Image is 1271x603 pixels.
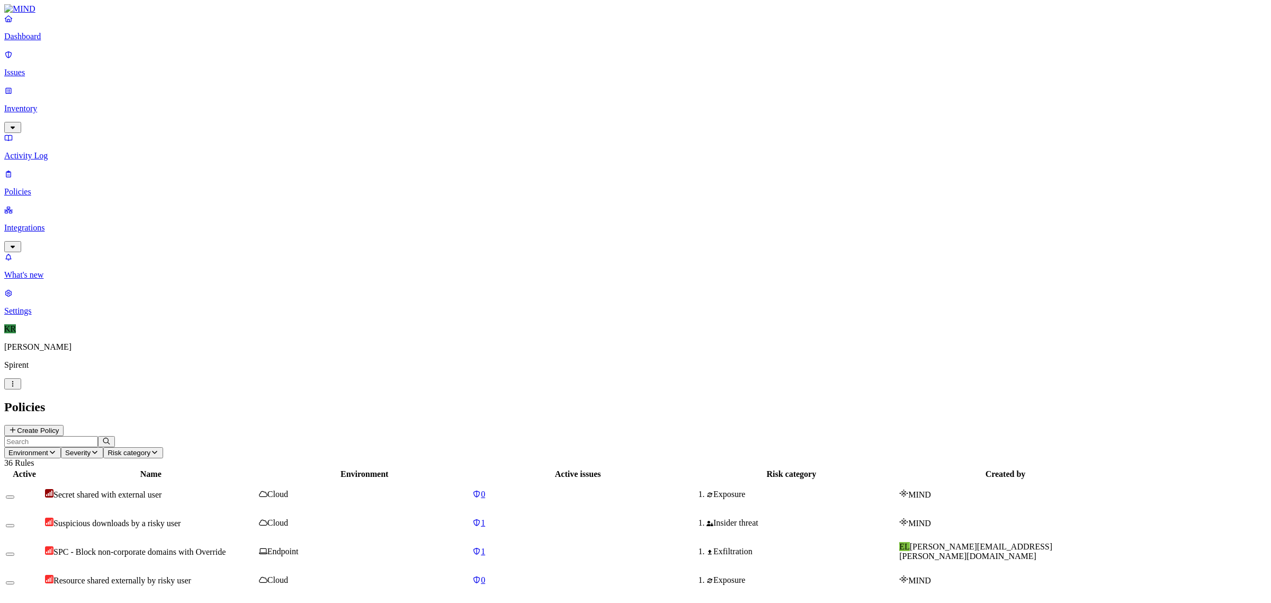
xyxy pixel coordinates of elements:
[706,490,897,499] div: Exposure
[8,449,48,457] span: Environment
[4,4,35,14] img: MIND
[4,425,64,436] button: Create Policy
[267,575,288,584] span: Cloud
[45,575,53,583] img: severity-high
[45,546,53,555] img: severity-high
[4,288,1267,316] a: Settings
[4,151,1267,161] p: Activity Log
[4,86,1267,131] a: Inventory
[4,252,1267,280] a: What's new
[267,490,288,499] span: Cloud
[259,469,470,479] div: Environment
[4,14,1267,41] a: Dashboard
[4,436,98,447] input: Search
[706,575,897,585] div: Exposure
[472,547,683,556] a: 1
[4,342,1267,352] p: [PERSON_NAME]
[908,519,931,528] span: MIND
[4,4,1267,14] a: MIND
[4,32,1267,41] p: Dashboard
[53,519,181,528] span: Suspicious downloads by a risky user
[267,547,299,556] span: Endpoint
[4,68,1267,77] p: Issues
[472,490,683,499] a: 0
[472,575,683,585] a: 0
[53,576,191,585] span: Resource shared externally by risky user
[706,518,897,528] div: Insider threat
[53,547,226,556] span: SPC - Block non-corporate domains with Override
[4,324,16,333] span: KR
[899,518,908,526] img: mind-logo-icon
[4,169,1267,197] a: Policies
[481,518,485,527] span: 1
[108,449,150,457] span: Risk category
[4,50,1267,77] a: Issues
[4,133,1267,161] a: Activity Log
[899,542,910,551] span: EL
[6,469,43,479] div: Active
[899,575,908,583] img: mind-logo-icon
[481,547,485,556] span: 1
[908,576,931,585] span: MIND
[4,306,1267,316] p: Settings
[706,547,897,556] div: Exfiltration
[4,458,34,467] span: 36 Rules
[4,270,1267,280] p: What's new
[4,360,1267,370] p: Spirent
[4,104,1267,113] p: Inventory
[899,489,908,498] img: mind-logo-icon
[481,490,485,499] span: 0
[4,205,1267,251] a: Integrations
[45,518,53,526] img: severity-high
[53,490,162,499] span: Secret shared with external user
[685,469,897,479] div: Risk category
[267,518,288,527] span: Cloud
[4,187,1267,197] p: Policies
[472,518,683,528] a: 1
[45,489,53,498] img: severity-critical
[472,469,683,479] div: Active issues
[65,449,91,457] span: Severity
[908,490,931,499] span: MIND
[481,575,485,584] span: 0
[899,469,1112,479] div: Created by
[4,400,1267,414] h2: Policies
[45,469,257,479] div: Name
[899,542,1052,561] span: [PERSON_NAME][EMAIL_ADDRESS][PERSON_NAME][DOMAIN_NAME]
[4,223,1267,233] p: Integrations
